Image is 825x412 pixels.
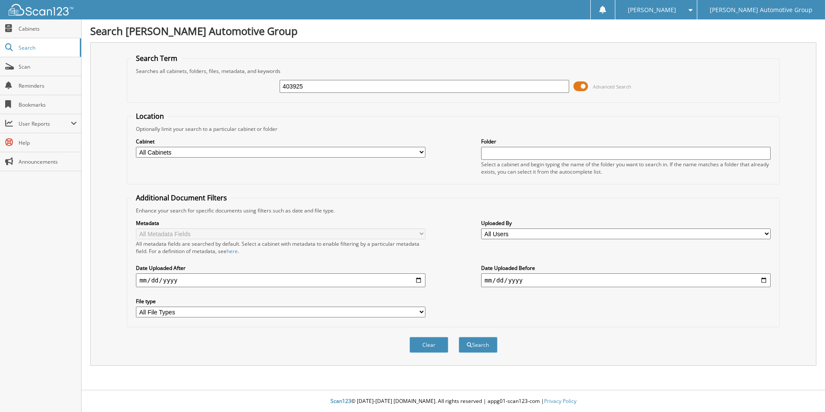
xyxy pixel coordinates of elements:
[132,67,775,75] div: Searches all cabinets, folders, files, metadata, and keywords
[544,397,576,405] a: Privacy Policy
[19,44,76,51] span: Search
[136,240,425,255] div: All metadata fields are searched by default. Select a cabinet with metadata to enable filtering b...
[481,219,771,227] label: Uploaded By
[481,264,771,272] label: Date Uploaded Before
[19,158,77,165] span: Announcements
[136,273,425,287] input: start
[132,54,182,63] legend: Search Term
[82,391,825,412] div: © [DATE]-[DATE] [DOMAIN_NAME]. All rights reserved | appg01-scan123-com |
[136,219,425,227] label: Metadata
[132,193,231,203] legend: Additional Document Filters
[90,24,816,38] h1: Search [PERSON_NAME] Automotive Group
[132,111,168,121] legend: Location
[331,397,351,405] span: Scan123
[593,83,631,90] span: Advanced Search
[481,273,771,287] input: end
[710,7,812,13] span: [PERSON_NAME] Automotive Group
[227,247,238,255] a: here
[459,337,498,353] button: Search
[19,25,77,32] span: Cabinets
[136,298,425,305] label: File type
[782,371,825,412] iframe: Chat Widget
[136,138,425,145] label: Cabinet
[19,120,71,127] span: User Reports
[19,82,77,89] span: Reminders
[132,125,775,133] div: Optionally limit your search to a particular cabinet or folder
[481,138,771,145] label: Folder
[19,101,77,108] span: Bookmarks
[9,4,73,16] img: scan123-logo-white.svg
[132,207,775,214] div: Enhance your search for specific documents using filters such as date and file type.
[19,63,77,70] span: Scan
[19,139,77,146] span: Help
[481,161,771,175] div: Select a cabinet and begin typing the name of the folder you want to search in. If the name match...
[136,264,425,272] label: Date Uploaded After
[628,7,676,13] span: [PERSON_NAME]
[409,337,448,353] button: Clear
